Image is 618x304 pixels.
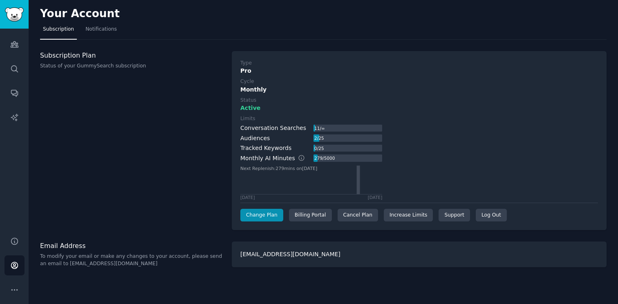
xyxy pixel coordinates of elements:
a: Notifications [83,23,120,40]
p: To modify your email or make any changes to your account, please send an email to [EMAIL_ADDRESS]... [40,253,223,267]
div: [EMAIL_ADDRESS][DOMAIN_NAME] [232,241,607,267]
div: [DATE] [240,194,255,200]
div: Cancel Plan [338,209,378,222]
div: Monthly [240,85,598,94]
div: Monthly AI Minutes [240,154,313,163]
span: Active [240,104,260,112]
span: Subscription [43,26,74,33]
div: Limits [240,115,255,123]
h3: Subscription Plan [40,51,223,60]
div: 279 / 5000 [313,154,336,162]
div: Type [240,60,252,67]
p: Status of your GummySearch subscription [40,63,223,70]
a: Change Plan [240,209,283,222]
div: 0 / 25 [313,145,325,152]
div: Billing Portal [289,209,332,222]
h3: Email Address [40,241,223,250]
div: Audiences [240,134,270,143]
div: 2 / 25 [313,134,325,142]
span: Notifications [85,26,117,33]
a: Support [439,209,470,222]
div: 11 / ∞ [313,125,325,132]
div: [DATE] [368,194,383,200]
a: Subscription [40,23,77,40]
div: Conversation Searches [240,124,306,132]
div: Cycle [240,78,254,85]
div: Tracked Keywords [240,144,291,152]
h2: Your Account [40,7,120,20]
img: GummySearch logo [5,7,24,22]
text: Next Replenish: 279 mins on [DATE] [240,165,317,171]
div: Status [240,97,256,104]
div: Log Out [476,209,507,222]
div: Pro [240,67,598,75]
a: Increase Limits [384,209,433,222]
